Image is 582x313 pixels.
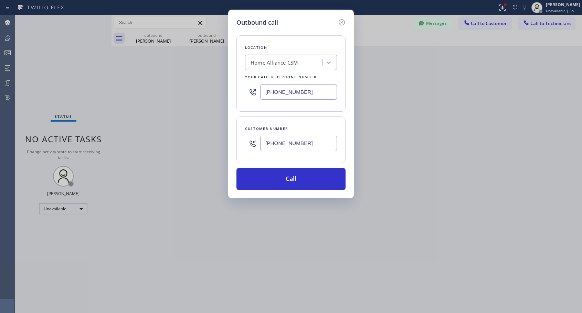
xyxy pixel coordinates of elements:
div: Location [245,44,337,51]
div: Your caller id phone number [245,74,337,81]
input: (123) 456-7890 [260,136,337,151]
div: Customer number [245,125,337,132]
div: Home Alliance CSM [251,59,298,67]
h5: Outbound call [236,18,278,27]
button: Call [236,168,346,190]
input: (123) 456-7890 [260,84,337,100]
